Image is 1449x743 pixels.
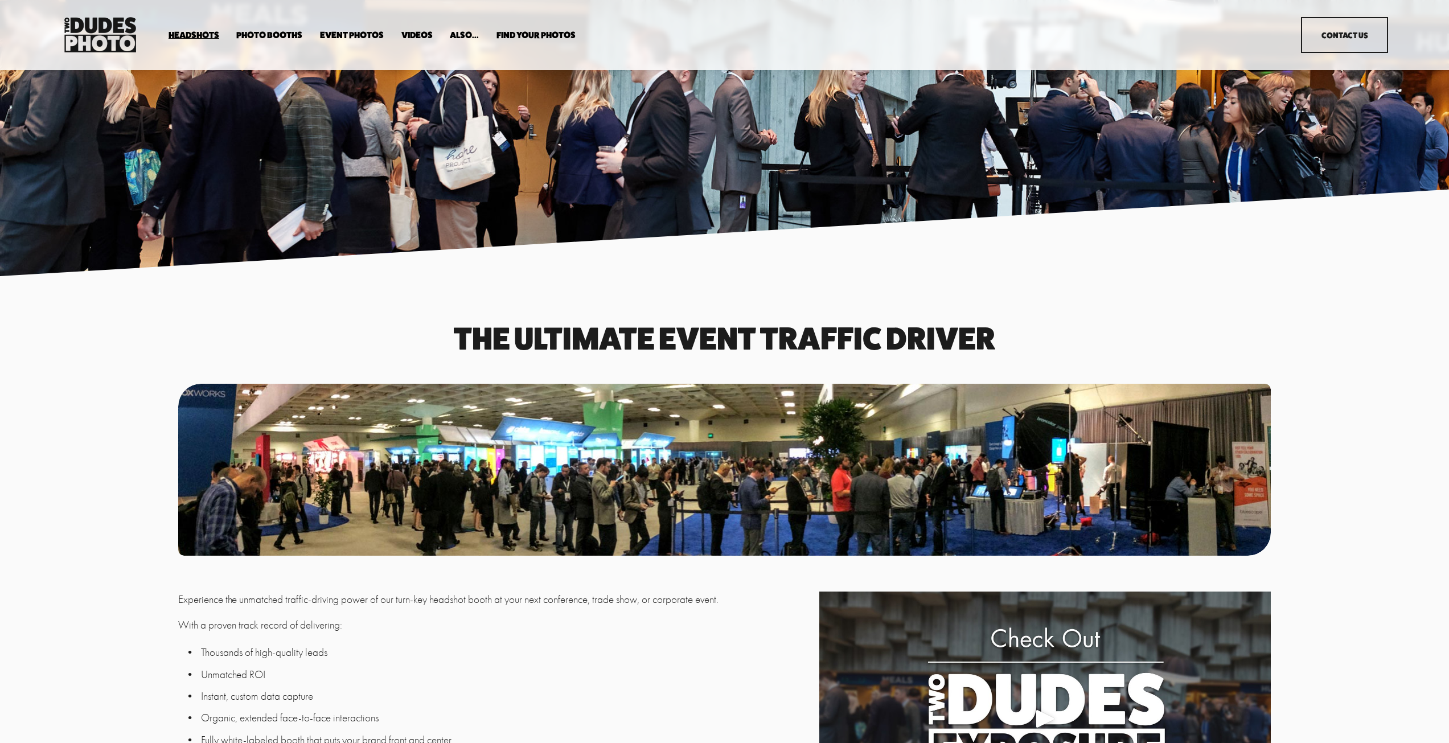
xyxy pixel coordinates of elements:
span: Find Your Photos [496,31,576,40]
p: Unmatched ROI [201,667,813,683]
span: Photo Booths [236,31,302,40]
span: Also... [450,31,479,40]
a: Contact Us [1301,17,1388,53]
a: Event Photos [320,30,384,40]
h1: The Ultimate event traffic driver [178,324,1271,352]
p: With a proven track record of delivering: [178,617,813,634]
p: Experience the unmatched traffic-driving power of our turn-key headshot booth at your next confer... [178,592,813,608]
p: Instant, custom data capture [201,688,813,705]
a: folder dropdown [450,30,479,40]
a: folder dropdown [169,30,219,40]
img: Two Dudes Photo | Headshots, Portraits &amp; Photo Booths [61,14,139,55]
p: Organic, extended face-to-face interactions [201,710,813,726]
p: Thousands of high-quality leads [201,645,813,661]
a: Videos [401,30,433,40]
span: Headshots [169,31,219,40]
a: folder dropdown [496,30,576,40]
a: folder dropdown [236,30,302,40]
div: Play [1032,705,1059,732]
